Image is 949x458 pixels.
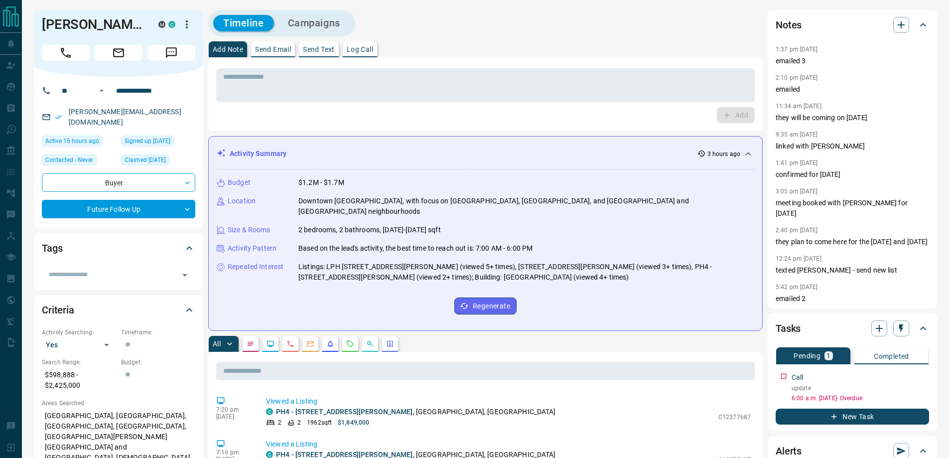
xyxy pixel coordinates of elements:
span: Signed up [DATE] [125,136,170,146]
p: $1.2M - $1.7M [298,177,344,188]
p: Activity Summary [230,149,286,159]
p: 2 bedrooms, 2 bathrooms, [DATE]-[DATE] sqft [298,225,441,235]
svg: Calls [286,340,294,348]
svg: Agent Actions [386,340,394,348]
p: 1:41 pm [DATE] [776,159,818,166]
h2: Notes [776,17,802,33]
button: New Task [776,409,929,425]
p: Downtown [GEOGRAPHIC_DATA], with focus on [GEOGRAPHIC_DATA], [GEOGRAPHIC_DATA], and [GEOGRAPHIC_D... [298,196,754,217]
span: Message [147,45,195,61]
p: 12:24 pm [DATE] [776,255,821,262]
svg: Emails [306,340,314,348]
p: Timeframe: [121,328,195,337]
p: Completed [874,353,909,360]
div: condos.ca [266,408,273,415]
div: Tags [42,236,195,260]
p: 2:10 pm [DATE] [776,74,818,81]
p: they plan to come here for the [DATE] and [DATE] [776,237,929,247]
p: 7:20 pm [216,406,251,413]
p: Viewed a Listing [266,439,751,450]
svg: Opportunities [366,340,374,348]
span: Active 15 hours ago [45,136,99,146]
svg: Notes [247,340,255,348]
div: Tasks [776,316,929,340]
p: $1,849,000 [338,418,369,427]
p: Search Range: [42,358,116,367]
p: Viewed a Listing [266,396,751,407]
div: Sat Oct 11 2025 [42,136,116,150]
p: 11:34 am [DATE] [776,103,821,110]
div: condos.ca [266,451,273,458]
p: Send Email [255,46,291,53]
p: Pending [794,352,820,359]
p: [DATE] [216,413,251,420]
p: Budget: [121,358,195,367]
a: [PERSON_NAME][EMAIL_ADDRESS][DOMAIN_NAME] [69,108,181,126]
button: Open [96,85,108,97]
p: Send Text [303,46,335,53]
button: Regenerate [454,298,517,314]
div: Sat Mar 15 2025 [121,136,195,150]
div: Activity Summary3 hours ago [217,145,754,163]
p: Call [792,372,804,383]
span: Call [42,45,90,61]
h1: [PERSON_NAME] [42,16,143,32]
span: Claimed [DATE] [125,155,166,165]
div: Buyer [42,173,195,192]
p: $598,888 - $2,425,000 [42,367,116,394]
p: 2 [278,418,281,427]
p: 1962 sqft [307,418,332,427]
button: Open [178,268,192,282]
p: 2:40 pm [DATE] [776,227,818,234]
svg: Requests [346,340,354,348]
p: 3 hours ago [707,150,740,158]
h2: Criteria [42,302,74,318]
p: meeting booked with [PERSON_NAME] for [DATE] [776,198,929,219]
p: Listings: LPH [STREET_ADDRESS][PERSON_NAME] (viewed 5+ times), [STREET_ADDRESS][PERSON_NAME] (vie... [298,262,754,283]
p: linked with [PERSON_NAME] [776,141,929,152]
p: Areas Searched: [42,399,195,408]
div: condos.ca [168,21,175,28]
p: Log Call [347,46,373,53]
h2: Tags [42,240,62,256]
p: C12377687 [718,413,751,422]
span: Email [95,45,142,61]
div: Future Follow Up [42,200,195,218]
p: 3:05 pm [DATE] [776,188,818,195]
p: 6:00 a.m. [DATE] - Overdue [792,394,929,403]
p: All [213,340,221,347]
div: Sat Mar 15 2025 [121,154,195,168]
p: texted [PERSON_NAME] - send new list [776,265,929,276]
p: confirmed for [DATE] [776,169,929,180]
p: 9:35 am [DATE] [776,131,818,138]
p: emailed 2 [776,294,929,304]
button: Campaigns [278,15,350,31]
p: 5:42 pm [DATE] [776,284,818,291]
p: Location [228,196,256,206]
p: they will be coming on [DATE] [776,113,929,123]
div: Criteria [42,298,195,322]
svg: Listing Alerts [326,340,334,348]
p: 1 [826,352,830,359]
svg: Email Verified [55,114,62,121]
p: Add Note [213,46,243,53]
button: Timeline [213,15,274,31]
p: Based on the lead's activity, the best time to reach out is: 7:00 AM - 6:00 PM [298,243,533,254]
p: emailed 3 [776,56,929,66]
p: Budget [228,177,251,188]
p: 7:19 pm [216,449,251,456]
h2: Tasks [776,320,801,336]
div: Yes [42,337,116,353]
p: Actively Searching: [42,328,116,337]
p: , [GEOGRAPHIC_DATA], [GEOGRAPHIC_DATA] [276,407,556,417]
span: Contacted - Never [45,155,93,165]
p: Size & Rooms [228,225,271,235]
p: 1:37 pm [DATE] [776,46,818,53]
p: emailed [776,84,929,95]
p: Activity Pattern [228,243,276,254]
a: PH4 - [STREET_ADDRESS][PERSON_NAME] [276,408,413,416]
p: update [792,384,929,393]
div: mrloft.ca [158,21,165,28]
div: Notes [776,13,929,37]
p: 2 [297,418,301,427]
